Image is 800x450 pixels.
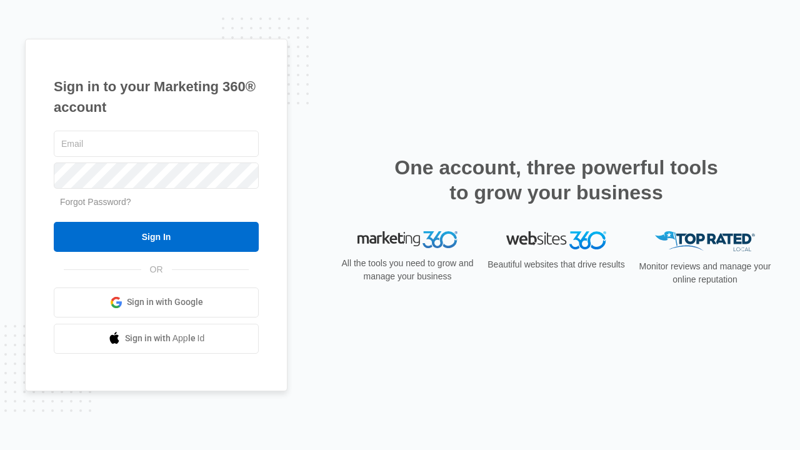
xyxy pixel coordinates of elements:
[54,222,259,252] input: Sign In
[127,296,203,309] span: Sign in with Google
[337,257,477,283] p: All the tools you need to grow and manage your business
[635,260,775,286] p: Monitor reviews and manage your online reputation
[125,332,205,345] span: Sign in with Apple Id
[506,231,606,249] img: Websites 360
[486,258,626,271] p: Beautiful websites that drive results
[54,287,259,317] a: Sign in with Google
[391,155,722,205] h2: One account, three powerful tools to grow your business
[60,197,131,207] a: Forgot Password?
[54,324,259,354] a: Sign in with Apple Id
[54,131,259,157] input: Email
[141,263,172,276] span: OR
[357,231,457,249] img: Marketing 360
[54,76,259,117] h1: Sign in to your Marketing 360® account
[655,231,755,252] img: Top Rated Local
